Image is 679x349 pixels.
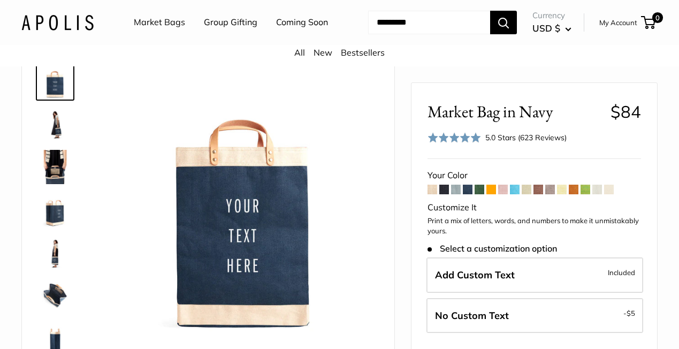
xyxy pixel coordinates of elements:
[341,47,385,58] a: Bestsellers
[435,269,515,281] span: Add Custom Text
[627,309,635,317] span: $5
[652,12,663,23] span: 0
[38,150,72,184] img: Market Bag in Navy
[36,62,74,101] a: Market Bag in Navy
[108,64,378,335] img: Market Bag in Navy
[36,148,74,186] a: Market Bag in Navy
[428,168,641,184] div: Your Color
[428,200,641,216] div: Customize It
[428,244,556,254] span: Select a customization option
[608,266,635,279] span: Included
[532,20,571,37] button: USD $
[426,298,643,333] label: Leave Blank
[490,11,517,34] button: Search
[642,16,655,29] a: 0
[294,47,305,58] a: All
[38,193,72,227] img: Market Bag in Navy
[134,14,185,31] a: Market Bags
[368,11,490,34] input: Search...
[426,257,643,293] label: Add Custom Text
[21,14,94,30] img: Apolis
[314,47,332,58] a: New
[435,309,509,322] span: No Custom Text
[611,101,641,122] span: $84
[428,216,641,237] p: Print a mix of letters, words, and numbers to make it unmistakably yours.
[36,105,74,143] a: Market Bag in Navy
[428,130,567,146] div: 5.0 Stars (623 Reviews)
[36,276,74,315] a: Market Bag in Navy
[38,278,72,313] img: Market Bag in Navy
[276,14,328,31] a: Coming Soon
[36,191,74,229] a: Market Bag in Navy
[623,307,635,320] span: -
[532,22,560,34] span: USD $
[38,107,72,141] img: Market Bag in Navy
[36,233,74,272] a: Market Bag in Navy
[38,236,72,270] img: Market Bag in Navy
[38,64,72,98] img: Market Bag in Navy
[532,8,571,23] span: Currency
[428,102,602,122] span: Market Bag in Navy
[204,14,257,31] a: Group Gifting
[599,16,637,29] a: My Account
[485,132,567,143] div: 5.0 Stars (623 Reviews)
